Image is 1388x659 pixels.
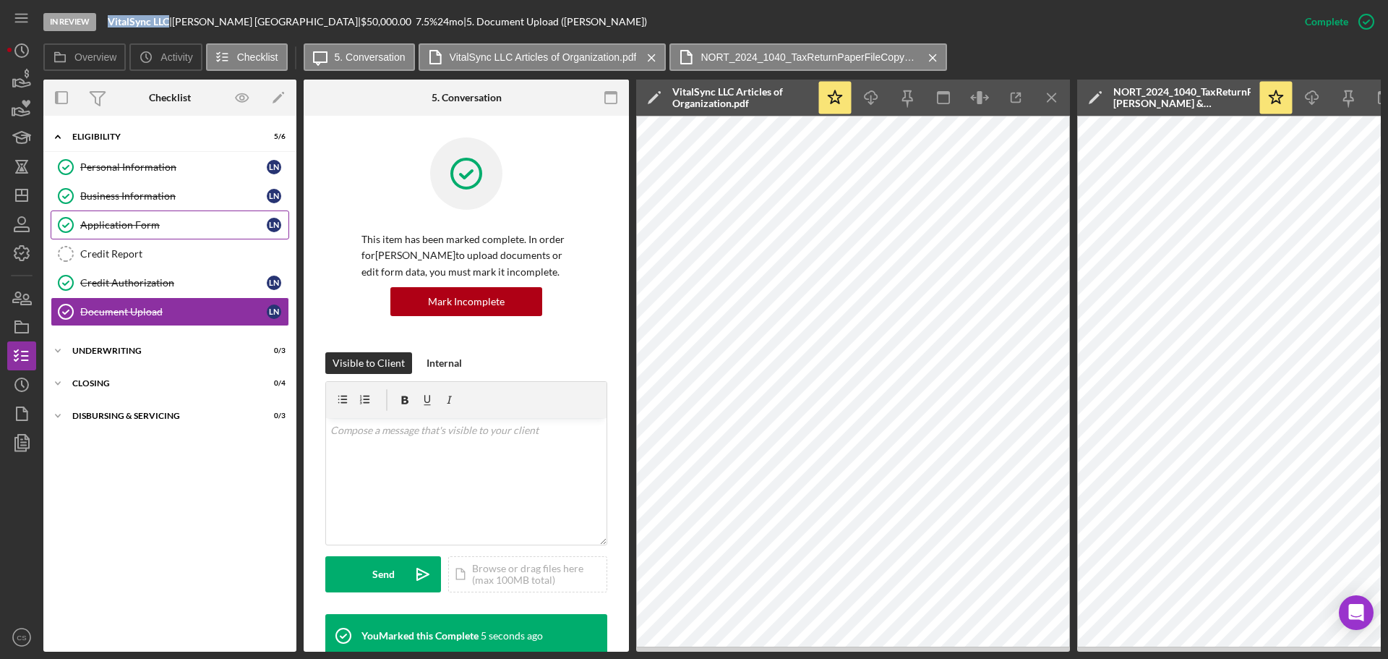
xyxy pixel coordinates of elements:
div: Visible to Client [333,352,405,374]
div: $50,000.00 [361,16,416,27]
div: L N [267,305,281,319]
button: CS [7,623,36,652]
div: | [108,16,172,27]
button: NORT_2024_1040_TaxReturnPaperFileCopy_Northington, [PERSON_NAME] & [PERSON_NAME].pdf [669,43,947,71]
div: Open Intercom Messenger [1339,595,1374,630]
button: Activity [129,43,202,71]
label: Activity [160,51,192,63]
div: [PERSON_NAME] [GEOGRAPHIC_DATA] | [172,16,361,27]
div: Eligibility [72,132,249,141]
button: Overview [43,43,126,71]
button: Send [325,556,441,592]
div: 5 / 6 [260,132,286,141]
div: 0 / 3 [260,412,286,420]
b: VitalSync LLC [108,15,169,27]
div: L N [267,276,281,290]
button: Internal [419,352,469,374]
button: Mark Incomplete [390,287,542,316]
button: Visible to Client [325,352,412,374]
div: Underwriting [72,346,249,355]
button: Checklist [206,43,288,71]
a: Credit Report [51,239,289,268]
button: 5. Conversation [304,43,415,71]
div: Credit Authorization [80,277,267,289]
div: In Review [43,13,96,31]
div: 0 / 4 [260,379,286,388]
div: L N [267,189,281,203]
div: Mark Incomplete [428,287,505,316]
div: Internal [427,352,462,374]
div: Disbursing & Servicing [72,412,249,420]
div: Document Upload [80,306,267,318]
time: 2025-08-25 23:21 [481,630,543,642]
a: Personal InformationLN [51,153,289,182]
div: Personal Information [80,161,267,173]
div: | 5. Document Upload ([PERSON_NAME]) [463,16,647,27]
button: Complete [1290,7,1381,36]
text: CS [17,634,26,642]
div: L N [267,218,281,232]
div: 5. Conversation [432,92,502,103]
div: You Marked this Complete [361,630,479,642]
div: VitalSync LLC Articles of Organization.pdf [672,86,810,109]
a: Business InformationLN [51,182,289,211]
a: Credit AuthorizationLN [51,268,289,297]
div: Business Information [80,190,267,202]
p: This item has been marked complete. In order for [PERSON_NAME] to upload documents or edit form d... [361,231,571,280]
label: 5. Conversation [335,51,406,63]
div: Credit Report [80,248,288,260]
div: NORT_2024_1040_TaxReturnPaperFileCopy_Northington, [PERSON_NAME] & [PERSON_NAME].pdf [1113,86,1251,109]
div: 0 / 3 [260,346,286,355]
div: Application Form [80,219,267,231]
label: NORT_2024_1040_TaxReturnPaperFileCopy_Northington, [PERSON_NAME] & [PERSON_NAME].pdf [701,51,917,63]
a: Application FormLN [51,211,289,239]
label: Checklist [237,51,278,63]
a: Document UploadLN [51,297,289,326]
label: VitalSync LLC Articles of Organization.pdf [450,51,637,63]
div: Closing [72,379,249,388]
div: L N [267,160,281,174]
label: Overview [74,51,116,63]
div: Complete [1305,7,1348,36]
div: Checklist [149,92,191,103]
button: VitalSync LLC Articles of Organization.pdf [419,43,667,71]
div: 7.5 % [416,16,437,27]
div: 24 mo [437,16,463,27]
div: Send [372,556,395,592]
